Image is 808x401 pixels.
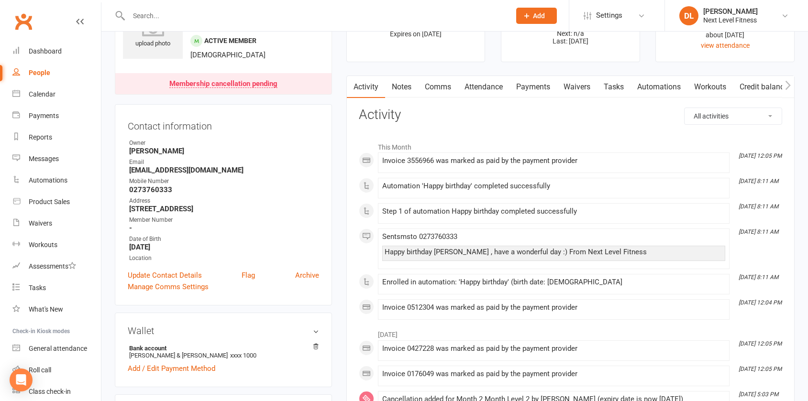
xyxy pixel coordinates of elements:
div: Happy birthday [PERSON_NAME] , have a wonderful day :) From Next Level Fitness [385,248,723,256]
div: Calendar [29,90,55,98]
span: Expires on [DATE] [390,30,442,38]
div: Payments [29,112,59,119]
div: upload photo [123,17,183,49]
div: Messages [29,155,59,163]
div: [PERSON_NAME] [703,7,758,16]
a: Dashboard [12,41,101,62]
span: Sent sms to 0273760333 [382,232,457,241]
div: Class check-in [29,388,71,395]
div: Reports [29,133,52,141]
i: [DATE] 12:04 PM [739,299,782,306]
h3: Contact information [128,117,319,131]
i: [DATE] 12:05 PM [739,366,782,372]
i: [DATE] 8:11 AM [739,203,778,210]
div: Enrolled in automation: 'Happy birthday' (birth date: [DEMOGRAPHIC_DATA] [382,278,725,286]
div: Invoice 0427228 was marked as paid by the payment provider [382,345,725,353]
a: Automations [631,76,687,98]
div: DL [679,6,698,25]
a: Product Sales [12,191,101,213]
i: [DATE] 12:05 PM [739,152,782,159]
a: Calendar [12,84,101,105]
a: People [12,62,101,84]
strong: 0273760333 [129,185,319,194]
i: [DATE] 12:05 PM [739,340,782,347]
span: xxxx 1000 [230,352,256,359]
div: Next Level Fitness [703,16,758,24]
a: Archive [295,270,319,281]
a: Waivers [557,76,597,98]
a: Waivers [12,213,101,234]
div: Product Sales [29,198,70,206]
div: Roll call [29,366,51,374]
a: Workouts [687,76,733,98]
strong: - [129,224,319,232]
div: Date of Birth [129,235,319,244]
a: Activity [347,76,385,98]
div: People [29,69,50,76]
a: Automations [12,170,101,191]
a: Comms [418,76,458,98]
div: Mobile Number [129,177,319,186]
a: Assessments [12,256,101,277]
div: What's New [29,305,63,313]
a: Payments [12,105,101,127]
span: [DEMOGRAPHIC_DATA] [190,51,266,59]
a: Payments [509,76,557,98]
div: Waivers [29,219,52,227]
a: Tasks [597,76,631,98]
a: Flag [242,270,255,281]
button: Add [516,8,557,24]
strong: [PERSON_NAME] [129,147,319,155]
a: Roll call [12,359,101,381]
li: [DATE] [359,325,782,340]
span: Active member [204,37,256,44]
a: Credit balance [733,76,795,98]
div: Location [129,254,319,263]
a: Update Contact Details [128,270,202,281]
a: Notes [385,76,418,98]
div: Tasks [29,284,46,292]
div: Step 1 of automation Happy birthday completed successfully [382,207,725,216]
input: Search... [126,9,504,22]
strong: [STREET_ADDRESS] [129,205,319,213]
div: Address [129,196,319,206]
div: Membership cancellation pending [169,80,277,88]
a: Messages [12,148,101,170]
div: Automation 'Happy birthday' completed successfully [382,182,725,190]
div: General attendance [29,345,87,352]
div: Open Intercom Messenger [10,368,33,391]
strong: [EMAIL_ADDRESS][DOMAIN_NAME] [129,166,319,174]
div: Workouts [29,241,57,249]
span: Add [533,12,545,20]
i: [DATE] 8:11 AM [739,178,778,184]
a: Attendance [458,76,509,98]
strong: Bank account [129,345,314,352]
li: [PERSON_NAME] & [PERSON_NAME] [128,343,319,360]
div: Dashboard [29,47,62,55]
a: What's New [12,299,101,320]
div: Email [129,158,319,167]
li: This Month [359,137,782,152]
a: Add / Edit Payment Method [128,363,215,374]
div: Invoice 0176049 was marked as paid by the payment provider [382,370,725,378]
i: [DATE] 8:11 AM [739,274,778,281]
div: about [DATE] [664,30,786,40]
h3: Activity [359,108,782,122]
a: Clubworx [11,10,35,33]
div: Invoice 0512304 was marked as paid by the payment provider [382,303,725,312]
div: Member Number [129,216,319,225]
i: [DATE] 8:11 AM [739,228,778,235]
div: Invoice 3556966 was marked as paid by the payment provider [382,157,725,165]
a: Workouts [12,234,101,256]
h3: Wallet [128,325,319,336]
a: Tasks [12,277,101,299]
span: Settings [596,5,622,26]
a: view attendance [701,42,750,49]
strong: [DATE] [129,243,319,251]
a: Manage Comms Settings [128,281,209,293]
p: Next: n/a Last: [DATE] [510,30,631,45]
div: Owner [129,139,319,148]
i: [DATE] 5:03 PM [739,391,778,398]
a: General attendance kiosk mode [12,338,101,359]
a: Reports [12,127,101,148]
